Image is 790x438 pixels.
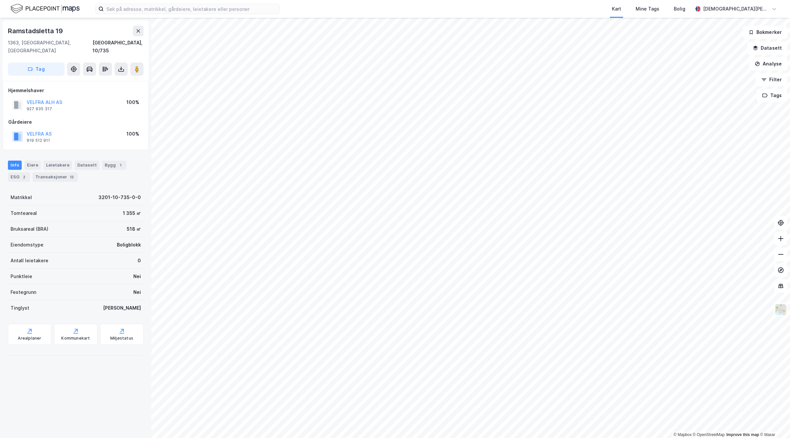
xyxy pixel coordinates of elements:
div: 0 [138,257,141,265]
a: OpenStreetMap [693,432,725,437]
div: Festegrunn [11,288,36,296]
a: Improve this map [726,432,759,437]
button: Bokmerker [743,26,787,39]
div: 100% [126,98,139,106]
div: Nei [133,272,141,280]
div: Transaksjoner [33,172,78,182]
div: 2 [21,174,27,180]
div: Bruksareal (BRA) [11,225,48,233]
div: Tomteareal [11,209,37,217]
div: 3201-10-735-0-0 [98,193,141,201]
div: Antall leietakere [11,257,48,265]
div: 100% [126,130,139,138]
div: Bygg [102,161,126,170]
button: Tags [757,89,787,102]
div: Eiere [24,161,41,170]
div: Matrikkel [11,193,32,201]
div: Nei [133,288,141,296]
img: logo.f888ab2527a4732fd821a326f86c7f29.svg [11,3,80,14]
div: 518 ㎡ [127,225,141,233]
button: Analyse [749,57,787,70]
div: Gårdeiere [8,118,143,126]
button: Datasett [747,41,787,55]
div: Hjemmelshaver [8,87,143,94]
img: Z [775,303,787,316]
div: 1 [117,162,124,168]
div: [PERSON_NAME] [103,304,141,312]
div: Kart [612,5,621,13]
div: Mine Tags [636,5,659,13]
button: Tag [8,63,65,76]
div: 1363, [GEOGRAPHIC_DATA], [GEOGRAPHIC_DATA] [8,39,92,55]
div: 1 355 ㎡ [123,209,141,217]
div: 919 512 911 [27,138,50,143]
div: Ramstadsletta 19 [8,26,64,36]
div: 927 935 317 [27,106,52,112]
div: 13 [68,174,75,180]
iframe: Chat Widget [757,406,790,438]
div: ESG [8,172,30,182]
div: Kommunekart [61,336,90,341]
input: Søk på adresse, matrikkel, gårdeiere, leietakere eller personer [104,4,279,14]
div: Info [8,161,22,170]
div: Leietakere [43,161,72,170]
div: Arealplaner [18,336,41,341]
div: Bolig [674,5,685,13]
div: Datasett [75,161,99,170]
div: Boligblokk [117,241,141,249]
div: [DEMOGRAPHIC_DATA][PERSON_NAME] [703,5,769,13]
a: Mapbox [673,432,692,437]
div: Eiendomstype [11,241,43,249]
button: Filter [756,73,787,86]
div: [GEOGRAPHIC_DATA], 10/735 [92,39,144,55]
div: Miljøstatus [110,336,133,341]
div: Tinglyst [11,304,29,312]
div: Punktleie [11,272,32,280]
